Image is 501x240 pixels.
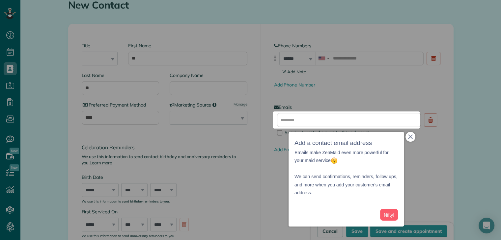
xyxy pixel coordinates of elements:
p: We can send confirmations, reminders, follow ups, and more when you add your customer's email add... [294,165,398,197]
h3: Add a contact email address [294,138,398,149]
p: Emails make ZenMaid even more powerful for your maid service [294,149,398,165]
img: :open_mouth: [331,157,338,164]
button: close, [405,132,415,142]
div: Add a contact email addressEmails make ZenMaid even more powerful for your maid service We can se... [289,132,404,227]
button: Nifty! [380,209,398,221]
